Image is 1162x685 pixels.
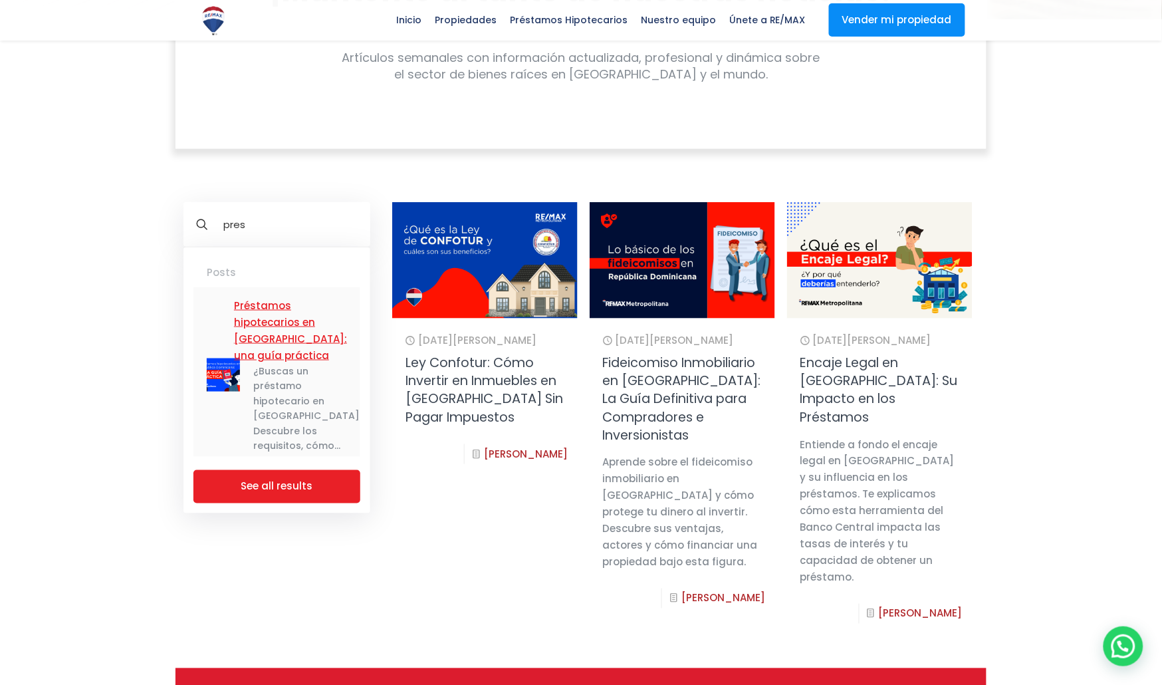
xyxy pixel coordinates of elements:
[616,333,734,347] span: [DATE][PERSON_NAME]
[183,202,370,247] input: Ingresa tu búsqueda
[813,333,931,347] span: [DATE][PERSON_NAME]
[197,4,230,37] img: Logo de REMAX
[590,202,775,319] img: Portada artículo del funcionamiento del fideicomiso inmobiliario en República Dominicana con sus ...
[503,10,634,30] span: Préstamos Hipotecarios
[223,49,939,82] div: Artículos semanales con información actualizada, profesional y dinámica sobre el sector de bienes...
[428,10,503,30] span: Propiedades
[364,1,397,12] span: Correo
[800,354,958,426] a: Encaje Legal en [GEOGRAPHIC_DATA]: Su Impacto en los Préstamos
[723,10,812,30] span: Únete a RE/MAX
[484,447,568,461] a: [PERSON_NAME]
[392,202,578,319] img: Gráfico de una propiedad en venta exenta de impuestos por ley confotur
[800,436,959,586] div: Entiende a fondo el encaje legal en [GEOGRAPHIC_DATA] y su influencia en los préstamos. Te explic...
[634,10,723,30] span: Nuestro equipo
[390,10,428,30] span: Inicio
[787,202,973,319] img: El encaje legal en República Dominicana explicado con un gráfico de un banco regulador sobre mone...
[193,470,360,503] a: See all results
[207,358,240,392] img: portada-prestamos-hipotecarios-cuadrada.png
[603,454,762,571] div: Aprende sobre el fideicomiso inmobiliario en [GEOGRAPHIC_DATA] y cómo protege tu dinero al invert...
[234,297,347,364] a: Préstamos hipotecarios en [GEOGRAPHIC_DATA]: una guía práctica
[879,607,963,620] a: [PERSON_NAME]
[603,354,761,444] a: Fideicomiso Inmobiliario en [GEOGRAPHIC_DATA]: La Guía Definitiva para Compradores e Inversionistas
[193,257,360,287] li: Posts
[253,364,347,453] p: ¿Buscas un préstamo hipotecario en [GEOGRAPHIC_DATA]? Descubre los requisitos, cómo...
[829,3,965,37] a: Vender mi propiedad
[406,354,563,426] a: Ley Confotur: Cómo Invertir en Inmuebles en [GEOGRAPHIC_DATA] Sin Pagar Impuestos
[681,591,765,605] a: [PERSON_NAME]
[418,333,536,347] span: [DATE][PERSON_NAME]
